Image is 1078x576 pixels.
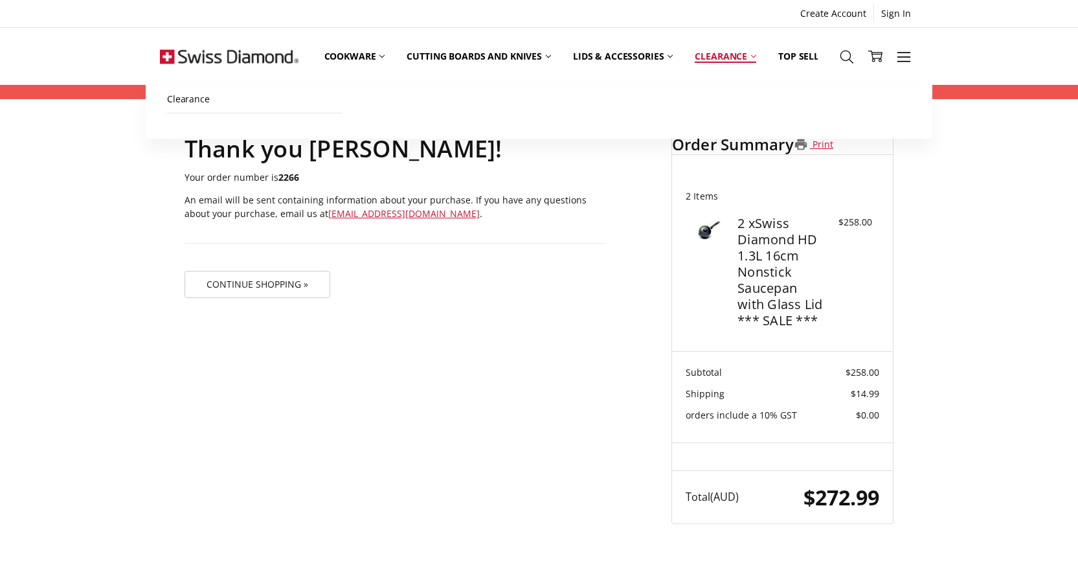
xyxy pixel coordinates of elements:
[686,490,739,504] span: Total (AUD)
[686,409,797,421] span: orders include a 10% GST
[686,190,880,202] h3: 2 Items
[672,135,794,154] h3: Order Summary
[185,271,331,298] button: Continue Shopping »
[684,28,767,85] a: Clearance
[686,387,724,400] span: Shipping
[278,171,299,183] strong: 2266
[160,29,298,84] img: Free Shipping On Every Order
[185,171,299,183] span: Your order number is
[396,28,562,85] a: Cutting boards and knives
[846,366,879,378] span: $258.00
[737,215,824,328] h4: 2 x Swiss Diamond HD 1.3L 16cm Nonstick Saucepan with Glass Lid *** SALE ***
[793,5,873,23] a: Create Account
[313,28,396,85] a: Cookware
[686,366,722,378] span: Subtotal
[562,28,684,85] a: Lids & Accessories
[827,215,872,229] div: $258.00
[328,207,480,220] a: [EMAIL_ADDRESS][DOMAIN_NAME]
[794,135,833,154] a: Print
[767,28,846,85] a: Top Sellers
[851,387,879,400] span: $14.99
[803,483,879,511] span: $272.99
[874,5,918,23] a: Sign In
[185,134,607,163] h1: Thank you [PERSON_NAME]!
[856,409,879,421] span: $0.00
[185,194,587,220] span: An email will be sent containing information about your purchase. If you have any questions about...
